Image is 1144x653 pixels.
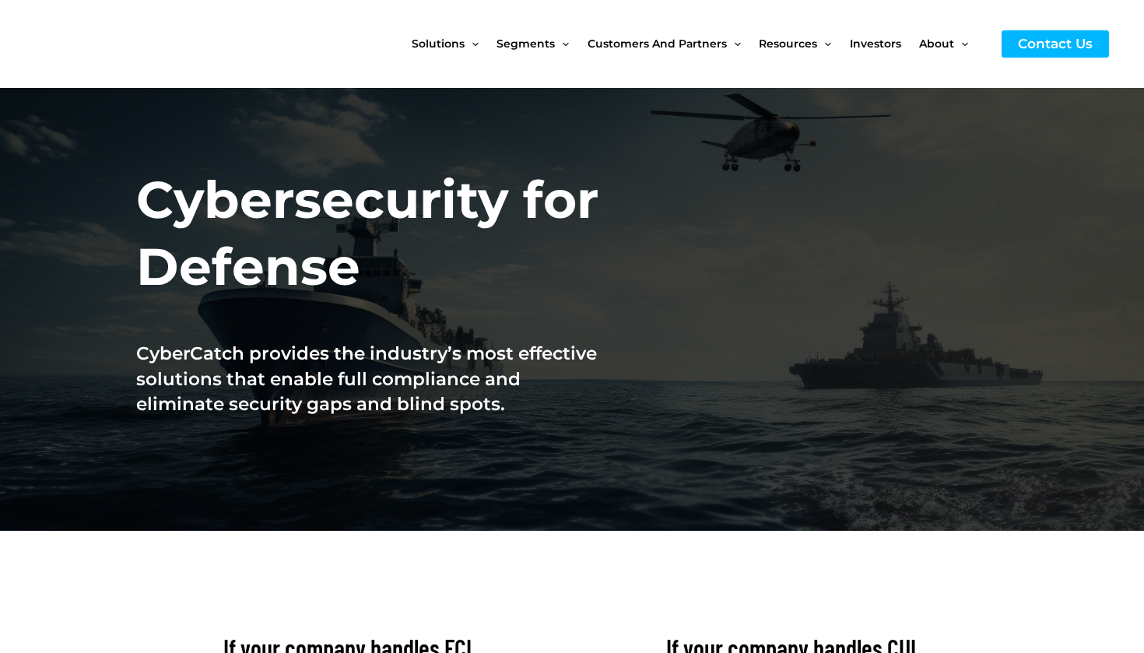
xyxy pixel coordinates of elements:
[412,11,986,76] nav: Site Navigation: New Main Menu
[412,11,465,76] span: Solutions
[555,11,569,76] span: Menu Toggle
[954,11,968,76] span: Menu Toggle
[759,11,817,76] span: Resources
[850,11,901,76] span: Investors
[465,11,479,76] span: Menu Toggle
[27,12,214,76] img: CyberCatch
[588,11,727,76] span: Customers and Partners
[727,11,741,76] span: Menu Toggle
[850,11,919,76] a: Investors
[497,11,555,76] span: Segments
[817,11,831,76] span: Menu Toggle
[1002,30,1109,58] a: Contact Us
[136,167,612,300] h2: Cybersecurity for Defense
[136,341,612,416] h1: CyberCatch provides the industry’s most effective solutions that enable full compliance and elimi...
[919,11,954,76] span: About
